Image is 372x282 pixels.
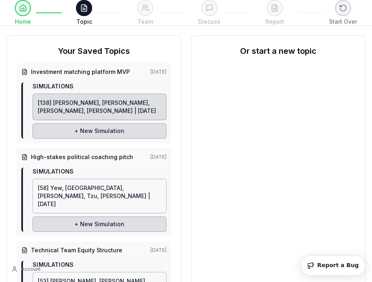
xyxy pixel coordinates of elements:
button: Account [6,263,45,276]
span: Technical Team Equity Structure [31,246,122,254]
span: Report [265,18,284,26]
p: Simulations [33,168,166,176]
h2: Your Saved Topics [16,45,171,57]
a: [58] Yew, [GEOGRAPHIC_DATA], [PERSON_NAME], Tzu, [PERSON_NAME] | [DATE] [33,179,166,213]
span: [DATE] [150,247,166,253]
span: Investment matching platform MVP [31,68,130,76]
span: Home [15,18,31,26]
span: Start Over [329,18,357,26]
span: Account [21,266,41,272]
p: Simulations [33,82,166,90]
span: Discuss [198,18,220,26]
span: [58] Yew, [GEOGRAPHIC_DATA], [PERSON_NAME], Tzu, [PERSON_NAME] | [DATE] [38,184,150,207]
span: [DATE] [150,69,166,75]
span: Topic [76,18,92,26]
p: Simulations [33,261,166,269]
span: Team [138,18,153,26]
button: + New Simulation [33,123,166,139]
span: [138] [PERSON_NAME], [PERSON_NAME], [PERSON_NAME], [PERSON_NAME] | [DATE] [38,99,156,114]
button: + New Simulation [33,217,166,232]
a: [138] [PERSON_NAME], [PERSON_NAME], [PERSON_NAME], [PERSON_NAME] | [DATE] [33,94,166,120]
span: [DATE] [150,154,166,160]
h2: Or start a new topic [201,45,356,57]
span: High-stakes political coaching pitch [31,153,133,161]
